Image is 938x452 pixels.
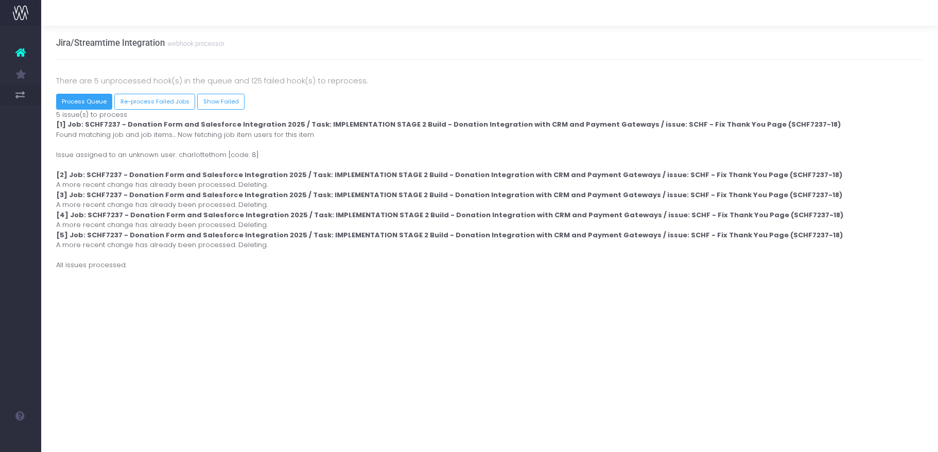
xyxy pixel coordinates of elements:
button: Process Queue [56,94,113,110]
strong: [3] Job: SCHF7237 - Donation Form and Salesforce Integration 2025 / Task: IMPLEMENTATION STAGE 2 ... [56,190,842,200]
strong: [5] Job: SCHF7237 - Donation Form and Salesforce Integration 2025 / Task: IMPLEMENTATION STAGE 2 ... [56,230,843,240]
strong: [4] Job: SCHF7237 - Donation Form and Salesforce Integration 2025 / Task: IMPLEMENTATION STAGE 2 ... [56,210,843,220]
strong: [2] Job: SCHF7237 - Donation Form and Salesforce Integration 2025 / Task: IMPLEMENTATION STAGE 2 ... [56,170,842,180]
p: There are 5 unprocessed hook(s) in the queue and 125 failed hook(s) to reprocess. [56,75,924,87]
div: 5 issue(s) to process Found matching job and job items... Now fetching job item users for this it... [48,110,931,270]
button: Re-process Failed Jobs [114,94,195,110]
a: Show Failed [197,94,245,110]
strong: [1] Job: SCHF7237 - Donation Form and Salesforce Integration 2025 / Task: IMPLEMENTATION STAGE 2 ... [56,119,841,129]
small: webhook processor [165,38,224,48]
h3: Jira/Streamtime Integration [56,38,224,48]
img: images/default_profile_image.png [13,431,28,447]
